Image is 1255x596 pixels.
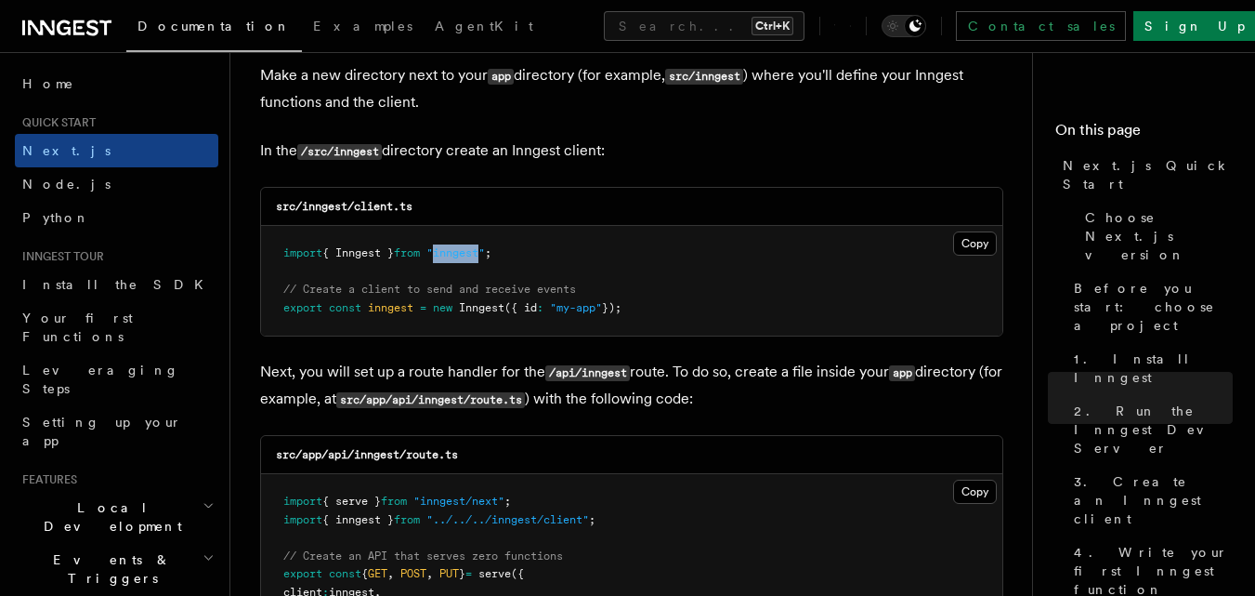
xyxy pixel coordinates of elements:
button: Events & Triggers [15,543,218,595]
button: Local Development [15,491,218,543]
span: "my-app" [550,301,602,314]
span: Local Development [15,498,203,536]
span: export [283,567,322,580]
span: AgentKit [435,19,533,33]
a: Node.js [15,167,218,201]
a: Choose Next.js version [1078,201,1233,272]
span: Events & Triggers [15,550,203,588]
code: src/inngest [665,69,743,85]
code: src/app/api/inngest/route.ts [276,448,458,461]
code: app [889,365,915,381]
span: inngest [368,301,413,314]
a: Your first Functions [15,301,218,353]
code: src/inngest/client.ts [276,200,412,213]
span: // Create an API that serves zero functions [283,550,563,563]
span: 1. Install Inngest [1074,350,1233,387]
span: Next.js [22,143,111,158]
button: Copy [953,480,997,504]
a: Home [15,67,218,100]
span: const [329,301,361,314]
span: const [329,567,361,580]
span: { serve } [322,495,381,508]
span: serve [478,567,511,580]
button: Toggle dark mode [882,15,926,37]
span: Setting up your app [22,415,182,448]
button: Copy [953,232,997,256]
span: "inngest/next" [413,495,504,508]
span: Inngest tour [15,249,104,264]
p: Make a new directory next to your directory (for example, ) where you'll define your Inngest func... [260,62,1003,115]
span: import [283,246,322,259]
span: "../../../inngest/client" [426,513,589,526]
span: // Create a client to send and receive events [283,283,576,296]
span: , [426,567,433,580]
a: Documentation [126,6,302,52]
span: } [459,567,465,580]
span: POST [400,567,426,580]
span: Quick start [15,115,96,130]
span: "inngest" [426,246,485,259]
span: ; [485,246,491,259]
a: Install the SDK [15,268,218,301]
span: 3. Create an Inngest client [1074,472,1233,528]
span: export [283,301,322,314]
span: Next.js Quick Start [1063,156,1233,193]
span: Before you start: choose a project [1074,279,1233,335]
a: AgentKit [424,6,544,50]
span: { Inngest } [322,246,394,259]
span: Home [22,74,74,93]
a: Python [15,201,218,234]
a: Before you start: choose a project [1066,272,1233,342]
code: app [488,69,514,85]
code: /api/inngest [545,365,630,381]
code: /src/inngest [297,144,382,160]
span: 2. Run the Inngest Dev Server [1074,402,1233,457]
span: from [394,513,420,526]
span: ; [589,513,595,526]
span: : [537,301,543,314]
span: = [465,567,472,580]
button: Search...Ctrl+K [604,11,804,41]
span: Inngest [459,301,504,314]
span: Node.js [22,177,111,192]
a: Examples [302,6,424,50]
kbd: Ctrl+K [752,17,793,35]
span: Your first Functions [22,311,133,344]
p: In the directory create an Inngest client: [260,138,1003,165]
span: import [283,495,322,508]
span: Leveraging Steps [22,363,179,396]
a: Leveraging Steps [15,353,218,405]
span: Install the SDK [22,277,215,292]
a: 1. Install Inngest [1066,342,1233,394]
span: { [361,567,368,580]
a: 2. Run the Inngest Dev Server [1066,394,1233,465]
h4: On this page [1055,119,1233,149]
span: ; [504,495,511,508]
span: new [433,301,452,314]
span: ({ id [504,301,537,314]
span: Examples [313,19,412,33]
span: { inngest } [322,513,394,526]
span: GET [368,567,387,580]
p: Next, you will set up a route handler for the route. To do so, create a file inside your director... [260,359,1003,413]
a: Next.js Quick Start [1055,149,1233,201]
span: ({ [511,567,524,580]
a: Setting up your app [15,405,218,457]
span: Choose Next.js version [1085,208,1233,264]
span: Documentation [137,19,291,33]
span: import [283,513,322,526]
span: from [394,246,420,259]
span: , [387,567,394,580]
span: Python [22,210,90,225]
span: from [381,495,407,508]
span: = [420,301,426,314]
code: src/app/api/inngest/route.ts [336,392,525,408]
span: }); [602,301,621,314]
a: Contact sales [956,11,1126,41]
span: PUT [439,567,459,580]
a: 3. Create an Inngest client [1066,465,1233,536]
a: Next.js [15,134,218,167]
span: Features [15,472,77,487]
